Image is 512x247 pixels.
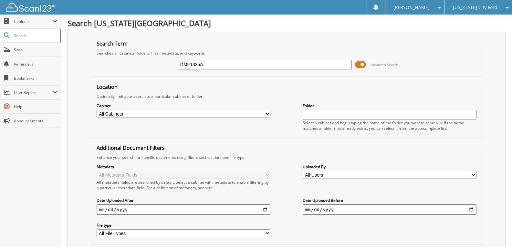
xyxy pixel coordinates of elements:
img: scan123-logo-white.svg [6,3,55,12]
span: User Reports [14,90,53,95]
legend: Additional Document Filters [93,144,168,151]
span: Help [14,104,57,109]
h1: Search [US_STATE][GEOGRAPHIC_DATA] [68,18,506,28]
span: [PERSON_NAME] [393,5,430,9]
a: here [204,185,213,190]
span: Announcements [14,118,57,124]
div: Select a cabinet and begin typing the name of the folder you want to search in. If the name match... [303,120,476,131]
label: Metadata [97,164,270,170]
span: Scan [14,47,57,53]
input: start [97,204,270,215]
div: Searches all cabinets, folders, files, metadata, and keywords [93,50,480,56]
input: end [303,204,476,215]
label: Folder [303,103,476,108]
label: Date Uploaded After [97,198,270,203]
span: [US_STATE] City Ford [453,5,497,9]
div: Enhance your search for specific documents using filters such as date and file type. [93,155,480,160]
span: Bookmarks [14,76,57,81]
label: File type [97,222,270,228]
div: All metadata fields are searched by default. Select a cabinet with metadata to enable filtering b... [97,180,270,190]
div: Optionally limit your search to a particular cabinet or folder [93,94,480,99]
label: Cabinet [97,103,270,108]
span: Reminders [14,61,57,67]
legend: Search Term [93,40,131,47]
span: Cabinets [14,19,53,24]
label: Uploaded By [303,164,476,170]
span: Search [14,33,57,38]
legend: Location [93,83,121,90]
span: Advanced Search [370,62,398,67]
label: Date Uploaded Before [303,198,476,203]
